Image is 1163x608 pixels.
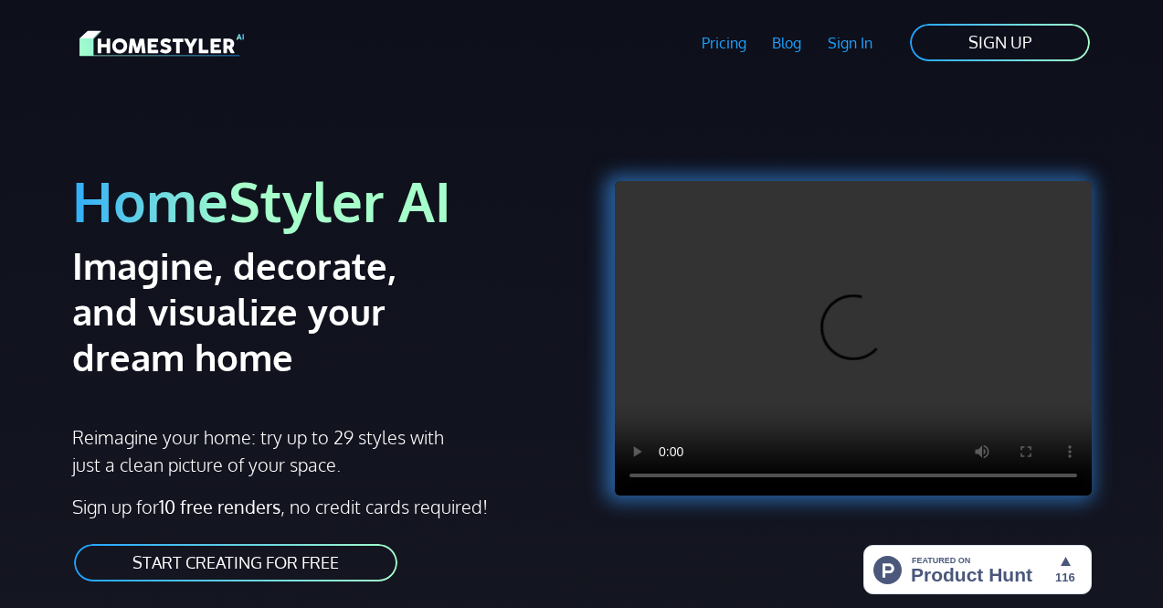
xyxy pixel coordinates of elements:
[72,423,447,478] p: Reimagine your home: try up to 29 styles with just a clean picture of your space.
[159,495,280,518] strong: 10 free renders
[72,493,571,520] p: Sign up for , no credit cards required!
[72,166,571,235] h1: HomeStyler AI
[863,545,1092,594] img: HomeStyler AI - Interior Design Made Easy: One Click to Your Dream Home | Product Hunt
[72,242,471,379] h2: Imagine, decorate, and visualize your dream home
[688,22,759,64] a: Pricing
[815,22,886,64] a: Sign In
[908,22,1092,63] a: SIGN UP
[79,27,244,59] img: HomeStyler AI logo
[72,542,399,583] a: START CREATING FOR FREE
[759,22,815,64] a: Blog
